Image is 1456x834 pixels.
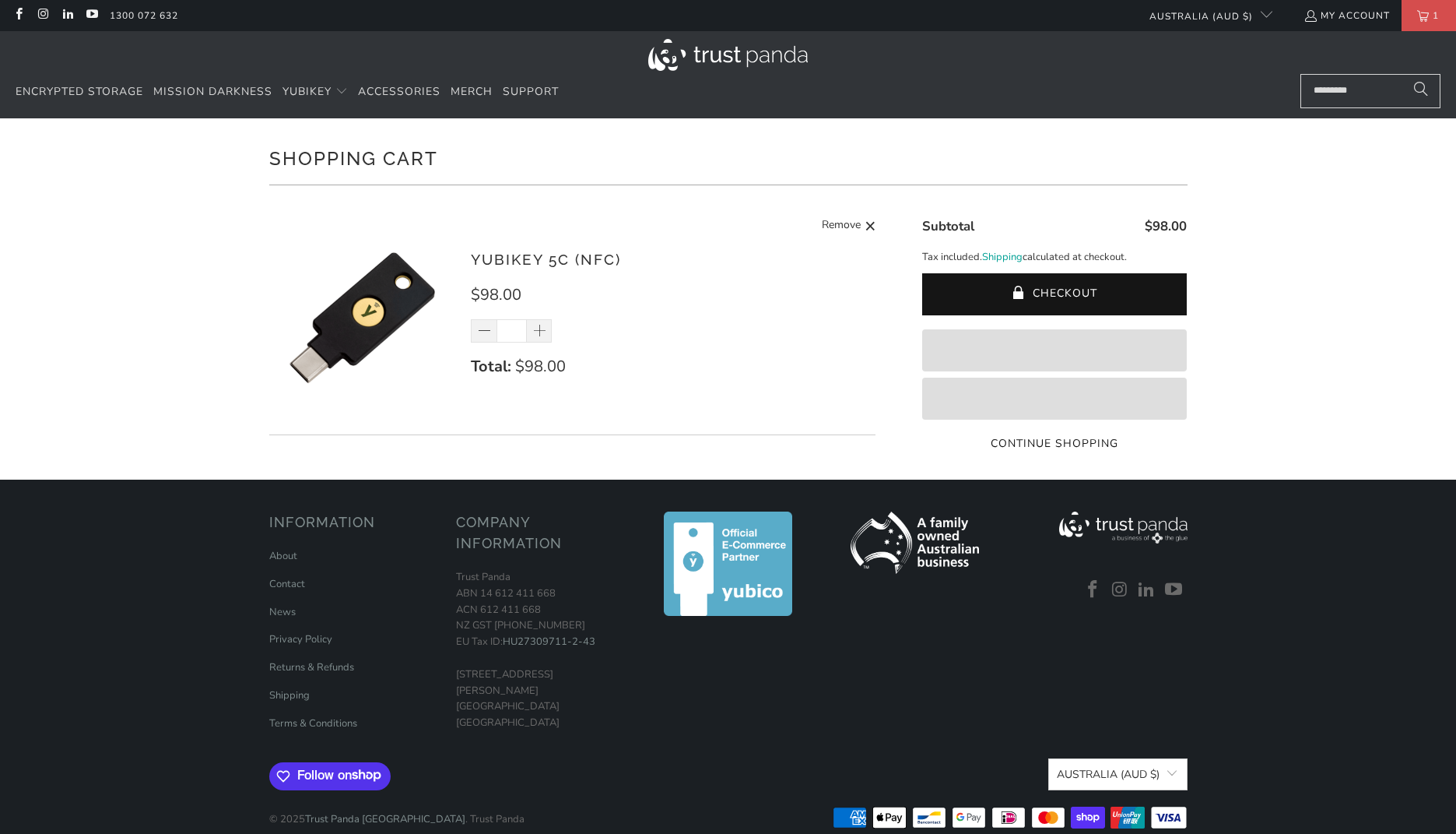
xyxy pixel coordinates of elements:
span: Merch [451,84,493,99]
a: Trust Panda Australia on Facebook [1082,580,1105,600]
a: Mission Darkness [153,74,272,111]
span: Subtotal [922,217,974,235]
p: Tax included. calculated at checkout. [922,249,1187,266]
a: Trust Panda Australia on Instagram [36,9,49,22]
a: Support [503,74,559,111]
a: Privacy Policy [269,632,332,646]
img: YubiKey 5C (NFC) [269,224,456,411]
span: $98.00 [1145,217,1187,235]
nav: Translation missing: en.navigation.header.main_nav [16,74,559,111]
summary: YubiKey [282,74,348,111]
span: Mission Darkness [153,84,272,99]
a: Trust Panda Australia on Instagram [1108,580,1131,600]
a: Returns & Refunds [269,660,354,674]
span: YubiKey [282,84,332,99]
a: Trust Panda Australia on LinkedIn [61,9,74,22]
a: Encrypted Storage [16,74,143,111]
a: Remove [822,216,876,236]
a: Accessories [358,74,440,111]
a: Trust Panda [GEOGRAPHIC_DATA] [305,812,465,826]
a: 1300 072 632 [110,7,178,24]
a: Contact [269,577,305,591]
a: Continue Shopping [922,435,1187,452]
a: Trust Panda Australia on YouTube [1163,580,1186,600]
button: Search [1402,74,1440,108]
span: Encrypted Storage [16,84,143,99]
strong: Total: [471,356,511,377]
span: $98.00 [515,356,566,377]
img: Trust Panda Australia [648,39,808,71]
a: Merch [451,74,493,111]
p: © 2025 . Trust Panda [269,796,525,828]
span: $98.00 [471,284,521,305]
a: News [269,605,296,619]
span: Accessories [358,84,440,99]
a: HU27309711-2-43 [503,635,595,649]
a: Shipping [269,688,310,702]
a: Trust Panda Australia on LinkedIn [1135,580,1159,600]
a: Trust Panda Australia on Facebook [12,9,25,22]
p: Trust Panda ABN 14 612 411 668 ACN 612 411 668 NZ GST [PHONE_NUMBER] EU Tax ID: [STREET_ADDRESS][... [456,569,627,731]
button: Australia (AUD $) [1048,758,1187,790]
button: Checkout [922,273,1187,315]
a: YubiKey 5C (NFC) [471,251,621,268]
span: Remove [822,216,861,236]
span: Support [503,84,559,99]
a: My Account [1303,7,1390,24]
input: Search... [1300,74,1440,108]
a: Trust Panda Australia on YouTube [85,9,98,22]
a: Terms & Conditions [269,716,357,730]
a: About [269,549,297,563]
h1: Shopping Cart [269,142,1188,173]
a: Shipping [982,249,1023,266]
